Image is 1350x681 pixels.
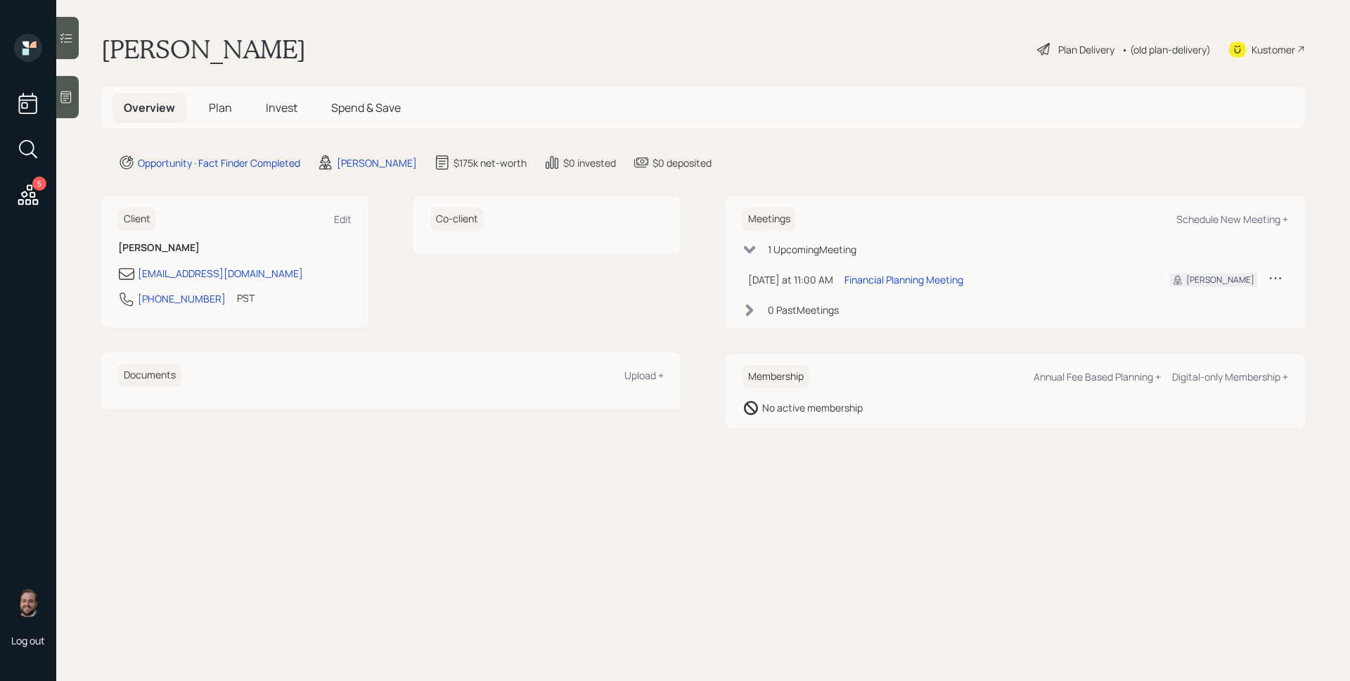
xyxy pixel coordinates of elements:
[331,100,401,115] span: Spend & Save
[430,208,484,231] h6: Co-client
[14,589,42,617] img: james-distasi-headshot.png
[762,400,863,415] div: No active membership
[237,291,255,305] div: PST
[1034,370,1161,383] div: Annual Fee Based Planning +
[563,155,616,170] div: $0 invested
[118,208,156,231] h6: Client
[1172,370,1288,383] div: Digital-only Membership +
[768,242,856,257] div: 1 Upcoming Meeting
[266,100,297,115] span: Invest
[1186,274,1254,286] div: [PERSON_NAME]
[209,100,232,115] span: Plan
[1252,42,1295,57] div: Kustomer
[844,272,963,287] div: Financial Planning Meeting
[768,303,839,317] div: 0 Past Meeting s
[624,369,664,382] div: Upload +
[1176,212,1288,226] div: Schedule New Meeting +
[118,242,352,254] h6: [PERSON_NAME]
[1121,42,1211,57] div: • (old plan-delivery)
[11,634,45,647] div: Log out
[748,272,833,287] div: [DATE] at 11:00 AM
[337,155,417,170] div: [PERSON_NAME]
[138,266,303,281] div: [EMAIL_ADDRESS][DOMAIN_NAME]
[742,208,796,231] h6: Meetings
[124,100,175,115] span: Overview
[652,155,712,170] div: $0 deposited
[138,291,226,306] div: [PHONE_NUMBER]
[742,365,809,388] h6: Membership
[32,177,46,191] div: 5
[1058,42,1114,57] div: Plan Delivery
[138,155,300,170] div: Opportunity · Fact Finder Completed
[454,155,527,170] div: $175k net-worth
[334,212,352,226] div: Edit
[101,34,306,65] h1: [PERSON_NAME]
[118,364,181,387] h6: Documents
